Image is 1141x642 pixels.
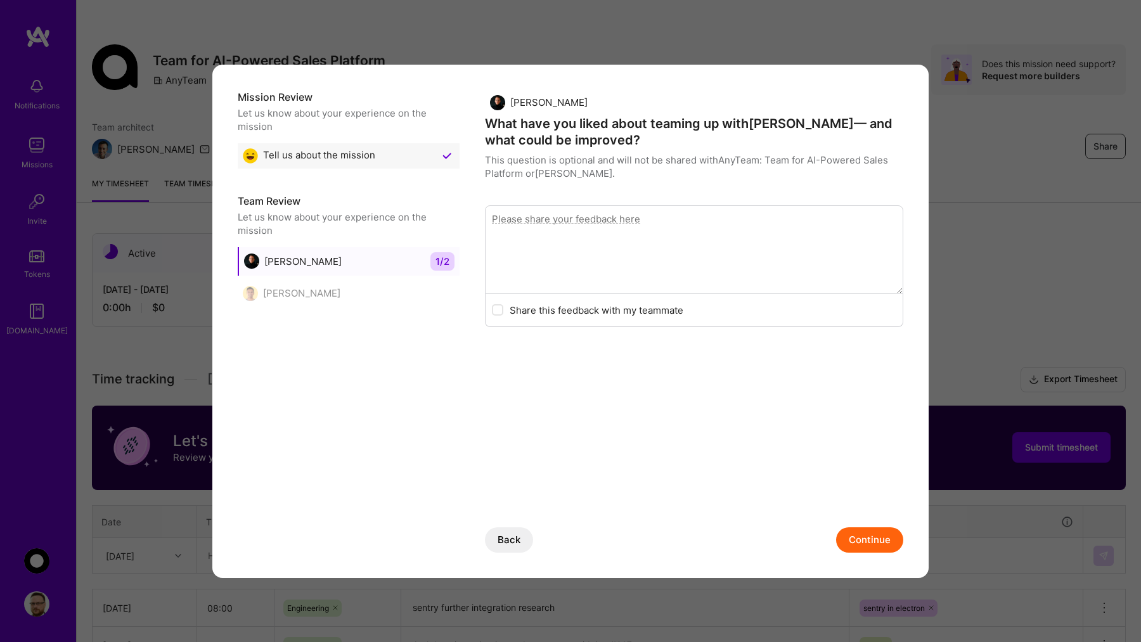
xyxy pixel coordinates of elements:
button: Back [485,527,533,553]
img: James Touhey [490,95,505,110]
img: Souvik Basu [243,286,258,301]
span: 1 / 2 [430,252,454,271]
img: James Touhey [244,254,259,269]
div: [PERSON_NAME] [244,254,342,269]
div: Let us know about your experience on the mission [238,210,460,237]
h5: Team Review [238,194,460,208]
div: [PERSON_NAME] [243,286,340,301]
h4: What have you liked about teaming up with [PERSON_NAME] — and what could be improved? [485,115,903,148]
img: Checkmark [439,148,454,164]
span: Tell us about the mission [263,148,375,164]
div: [PERSON_NAME] [490,95,588,110]
div: modal [212,65,929,578]
img: Great emoji [243,148,258,164]
button: Continue [836,527,903,553]
div: Let us know about your experience on the mission [238,106,460,133]
label: Share this feedback with my teammate [510,304,683,317]
h5: Mission Review [238,90,460,104]
p: This question is optional and will not be shared with AnyTeam: Team for AI-Powered Sales Platform... [485,153,903,180]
